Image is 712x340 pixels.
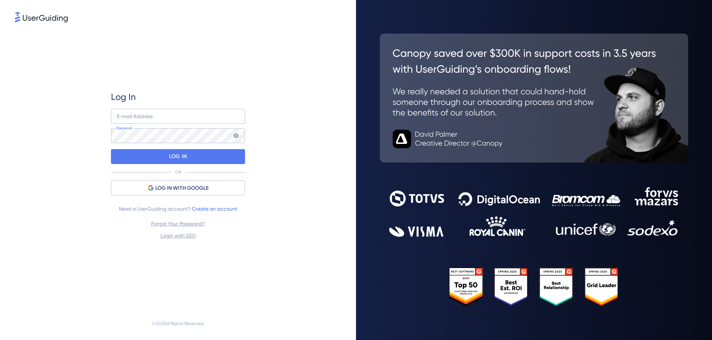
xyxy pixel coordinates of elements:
img: 8faab4ba6bc7696a72372aa768b0286c.svg [15,12,68,22]
span: Need a UserGuiding account? [119,204,237,213]
p: OR [175,169,181,175]
img: 26c0aa7c25a843aed4baddd2b5e0fa68.svg [380,34,688,163]
img: 25303e33045975176eb484905ab012ff.svg [449,268,619,306]
span: Log In [111,91,136,103]
img: 9302ce2ac39453076f5bc0f2f2ca889b.svg [389,187,679,237]
a: Login with SSO [160,233,196,239]
span: © 2025 All Rights Reserved. [152,319,204,328]
a: Forgot Your Password? [151,221,205,227]
input: example@company.com [111,109,245,124]
a: Create an account [192,206,237,212]
span: LOG IN WITH GOOGLE [155,184,209,193]
p: LOG IN [169,151,187,163]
